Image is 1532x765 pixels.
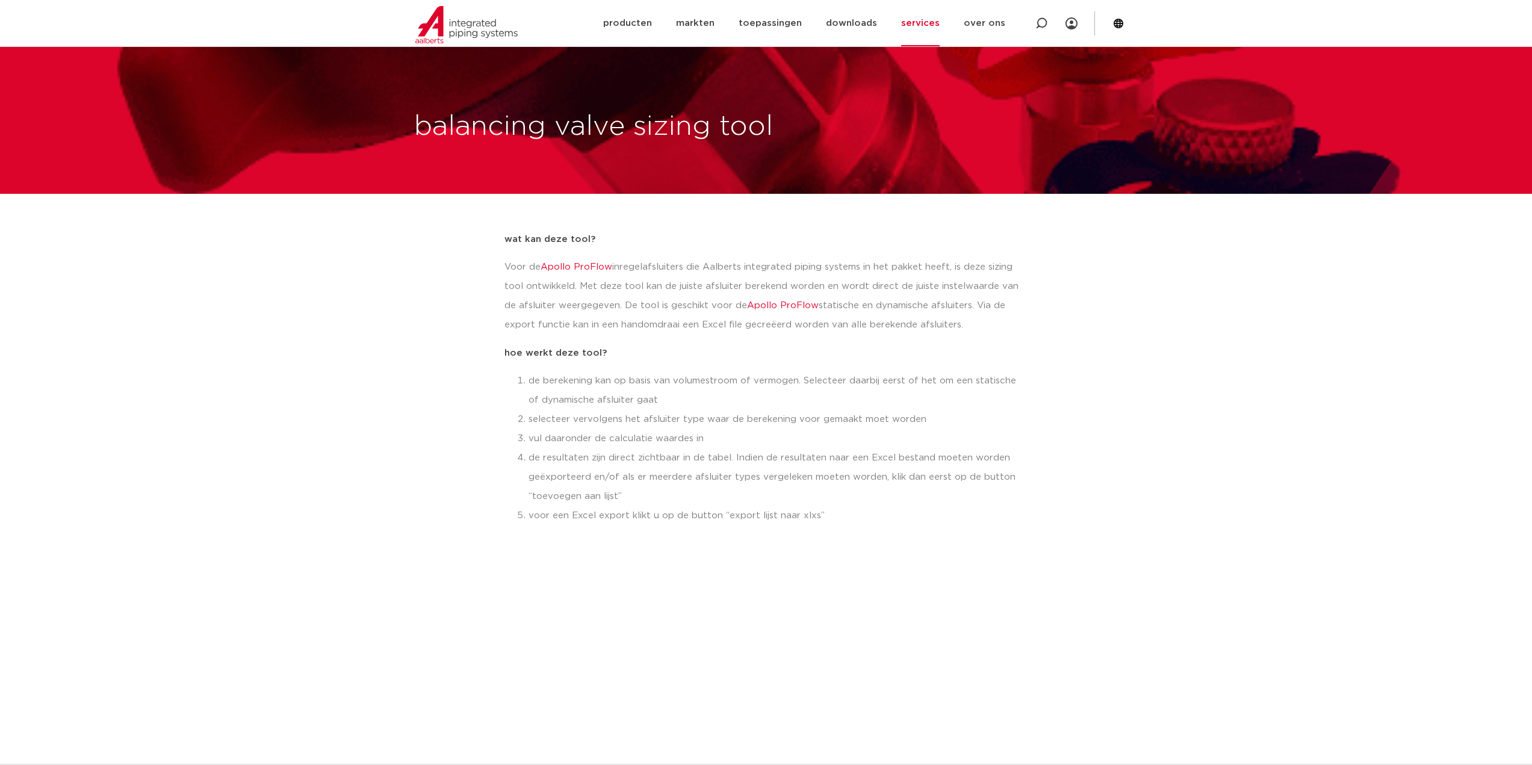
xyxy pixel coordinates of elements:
[529,371,1028,410] li: de berekening kan op basis van volumestroom of vermogen. Selecteer daarbij eerst of het om een st...
[541,262,612,271] a: Apollo ProFlow
[529,448,1028,506] li: de resultaten zijn direct zichtbaar in de tabel. Indien de resultaten naar een Excel bestand moet...
[529,410,1028,429] li: selecteer vervolgens het afsluiter type waar de berekening voor gemaakt moet worden
[529,429,1028,448] li: vul daaronder de calculatie waardes in
[504,235,595,244] strong: wat kan deze tool?
[504,258,1028,335] p: Voor de inregelafsluiters die Aalberts integrated piping systems in het pakket heeft, is deze siz...
[747,301,819,310] a: Apollo ProFlow
[504,348,607,358] strong: hoe werkt deze tool?
[414,108,1118,146] h1: balancing valve sizing tool
[529,506,1028,525] li: voor een Excel export klikt u op de button “export lijst naar xlxs”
